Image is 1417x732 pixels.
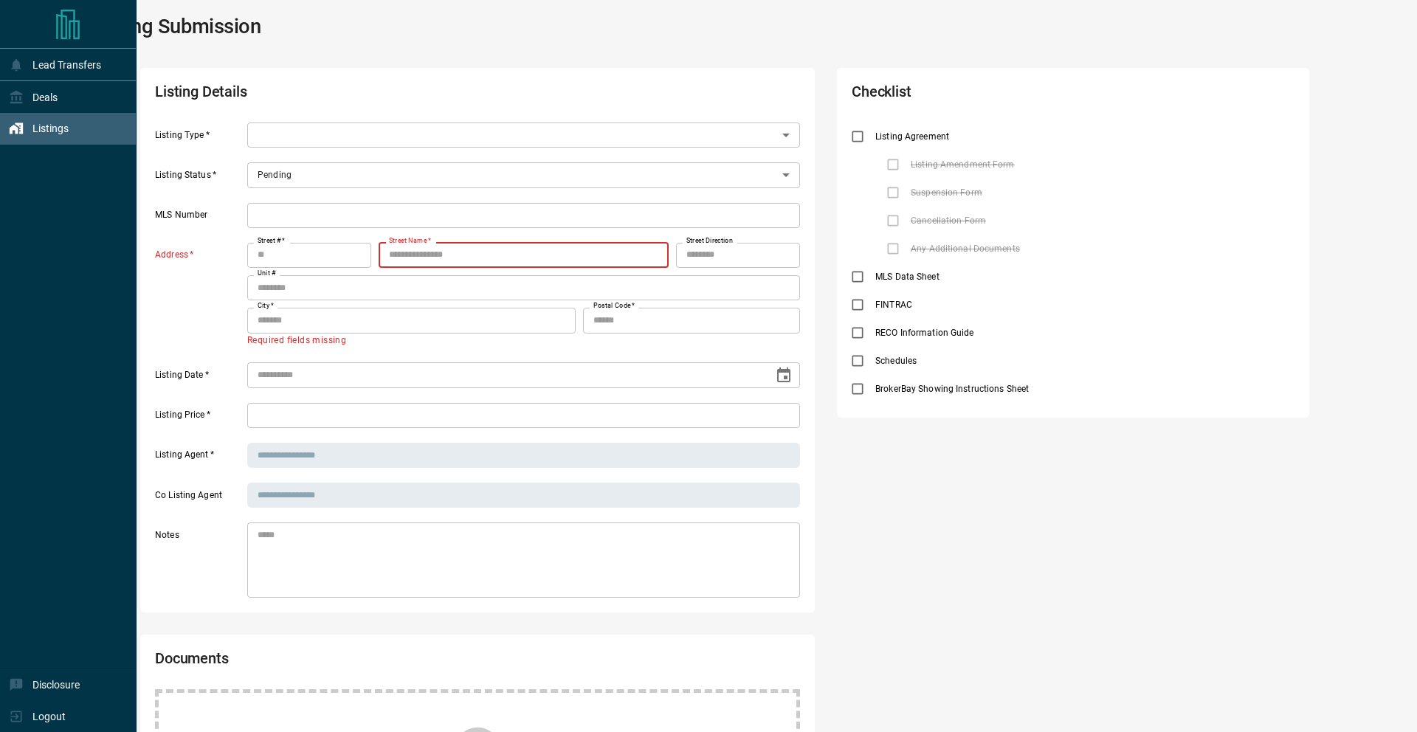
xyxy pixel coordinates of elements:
[247,162,800,187] div: Pending
[593,301,635,311] label: Postal Code
[155,369,244,388] label: Listing Date
[155,409,244,428] label: Listing Price
[155,209,244,228] label: MLS Number
[155,449,244,468] label: Listing Agent
[247,334,800,348] p: Required fields missing
[155,83,542,108] h2: Listing Details
[872,326,977,339] span: RECO Information Guide
[872,354,920,367] span: Schedules
[907,242,1024,255] span: Any Additional Documents
[907,158,1018,171] span: Listing Amendment Form
[258,269,276,278] label: Unit #
[155,489,244,508] label: Co Listing Agent
[872,270,943,283] span: MLS Data Sheet
[872,382,1032,396] span: BrokerBay Showing Instructions Sheet
[686,236,733,246] label: Street Direction
[389,236,431,246] label: Street Name
[155,129,244,148] label: Listing Type
[155,169,244,188] label: Listing Status
[907,214,990,227] span: Cancellation Form
[769,361,799,390] button: Choose date
[872,298,916,311] span: FINTRAC
[852,83,1117,108] h2: Checklist
[258,301,274,311] label: City
[155,649,542,674] h2: Documents
[872,130,953,143] span: Listing Agreement
[155,529,244,598] label: Notes
[155,249,244,348] label: Address
[907,186,986,199] span: Suspension Form
[50,15,261,38] h1: New Listing Submission
[258,236,285,246] label: Street #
